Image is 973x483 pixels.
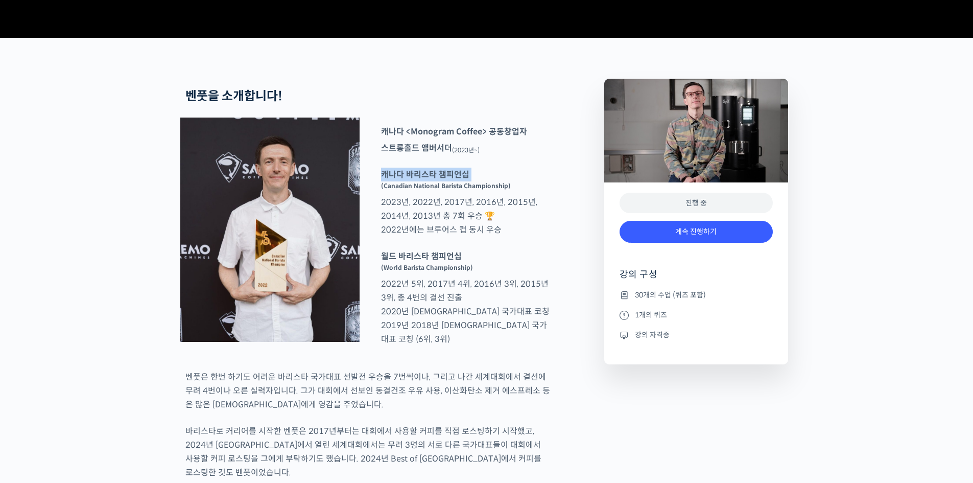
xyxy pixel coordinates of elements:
span: 대화 [93,340,106,348]
sup: (World Barista Championship) [381,264,473,271]
li: 1개의 퀴즈 [620,309,773,321]
p: 2023년, 2022년, 2017년, 2016년, 2015년, 2014년, 2013년 총 7회 우승 🏆 2022년에는 브루어스 컵 동시 우승 [376,168,555,237]
span: 설정 [158,339,170,348]
a: 설정 [132,324,196,350]
a: 계속 진행하기 [620,221,773,243]
strong: 캐나다 <Monogram Coffee> 공동창업자 [381,126,527,137]
li: 30개의 수업 (퀴즈 포함) [620,289,773,301]
sup: (Canadian National Barista Championship) [381,182,511,190]
p: 벤풋은 한번 하기도 어려운 바리스타 국가대표 선발전 우승을 7번씩이나, 그리고 나간 세계대회에서 결선에 무려 4번이나 오른 실력자입니다. 그가 대회에서 선보인 동결건조 우유 ... [185,370,550,411]
p: 바리스타로 커리어를 시작한 벤풋은 2017년부터는 대회에서 사용할 커피를 직접 로스팅하기 시작했고, 2024년 [GEOGRAPHIC_DATA]에서 열린 세계대회에서는 무려 3... [185,424,550,479]
sub: (2023년~) [452,146,480,154]
h4: 강의 구성 [620,268,773,289]
strong: 월드 바리스타 챔피언십 [381,251,462,262]
h2: 벤풋을 소개합니다! [185,89,550,104]
li: 강의 자격증 [620,329,773,341]
a: 홈 [3,324,67,350]
strong: 캐나다 바리스타 챔피언십 [381,169,469,180]
a: 대화 [67,324,132,350]
p: 2022년 5위, 2017년 4위, 2016년 3위, 2015년 3위, 총 4번의 결선 진출 2020년 [DEMOGRAPHIC_DATA] 국가대표 코칭 2019년 2018년 ... [376,249,555,346]
div: 진행 중 [620,193,773,214]
span: 홈 [32,339,38,348]
strong: 스트롱홀드 앰버서더 [381,143,452,153]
